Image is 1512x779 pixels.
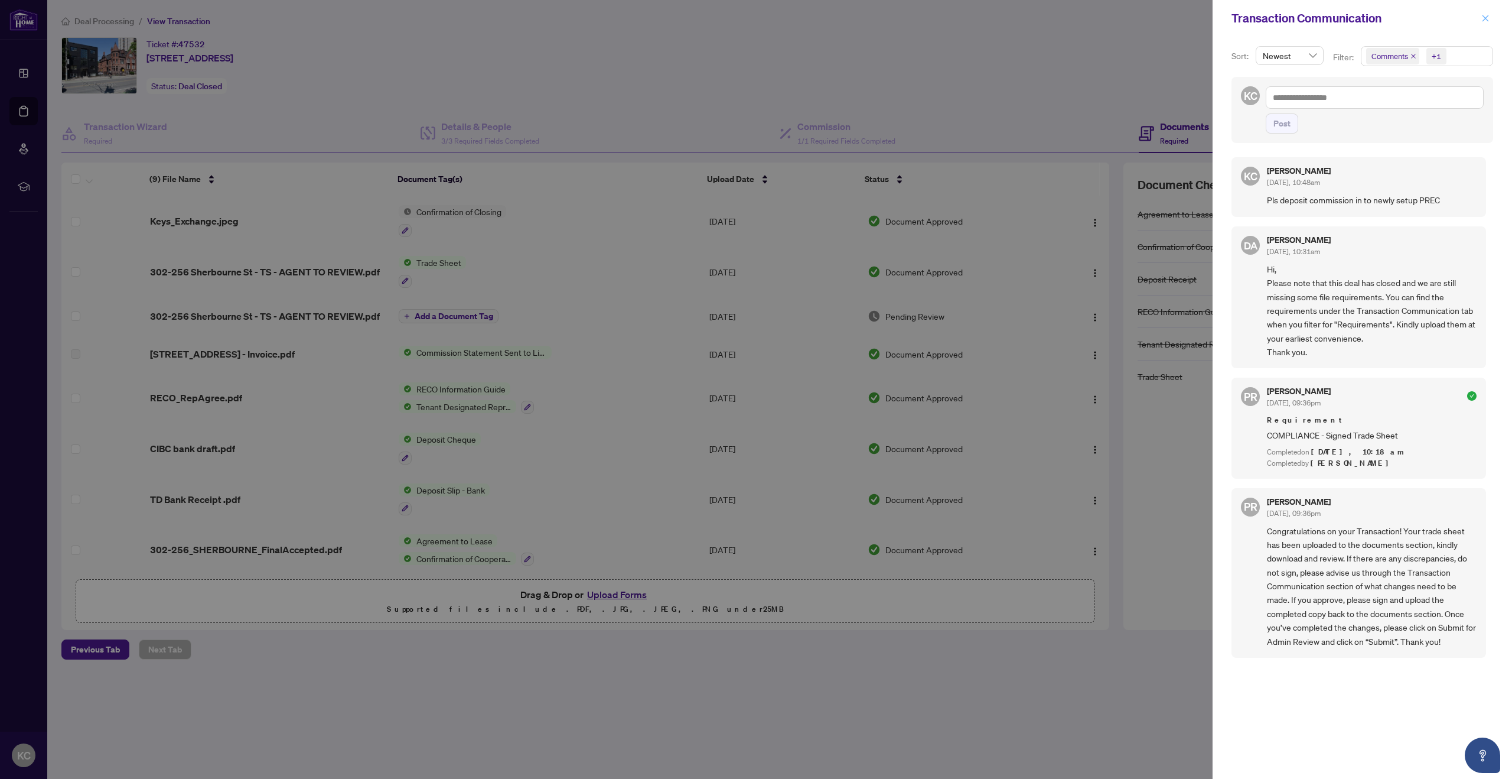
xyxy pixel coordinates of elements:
span: Hi, Please note that this deal has closed and we are still missing some file requirements. You ca... [1267,262,1477,359]
span: KC [1244,168,1257,184]
span: PR [1244,498,1257,515]
span: Requirement [1267,414,1477,426]
button: Post [1266,113,1298,134]
h5: [PERSON_NAME] [1267,387,1331,395]
span: [DATE], 09:36pm [1267,509,1321,518]
span: Congratulations on your Transaction! Your trade sheet has been uploaded to the documents section,... [1267,524,1477,648]
span: Newest [1263,47,1317,64]
h5: [PERSON_NAME] [1267,498,1331,506]
span: [DATE], 10:48am [1267,178,1320,187]
span: KC [1244,87,1257,104]
span: [DATE], 09:36pm [1267,398,1321,407]
div: Completed on [1267,447,1477,458]
span: PR [1244,388,1257,405]
span: DA [1243,237,1257,253]
p: Sort: [1231,50,1251,63]
div: Transaction Communication [1231,9,1478,27]
span: Comments [1371,50,1408,62]
span: [PERSON_NAME] [1311,458,1395,468]
span: Comments [1366,48,1419,64]
button: Open asap [1465,738,1500,773]
div: Completed by [1267,458,1477,469]
p: Filter: [1333,51,1355,64]
h5: [PERSON_NAME] [1267,167,1331,175]
span: [DATE], 10:18am [1311,447,1406,457]
span: [DATE], 10:31am [1267,247,1320,256]
span: Pls deposit commission in to newly setup PREC [1267,193,1477,207]
span: close [1410,53,1416,59]
span: COMPLIANCE - Signed Trade Sheet [1267,429,1477,442]
span: check-circle [1467,391,1477,401]
h5: [PERSON_NAME] [1267,236,1331,244]
div: +1 [1432,50,1441,62]
span: close [1481,14,1490,22]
